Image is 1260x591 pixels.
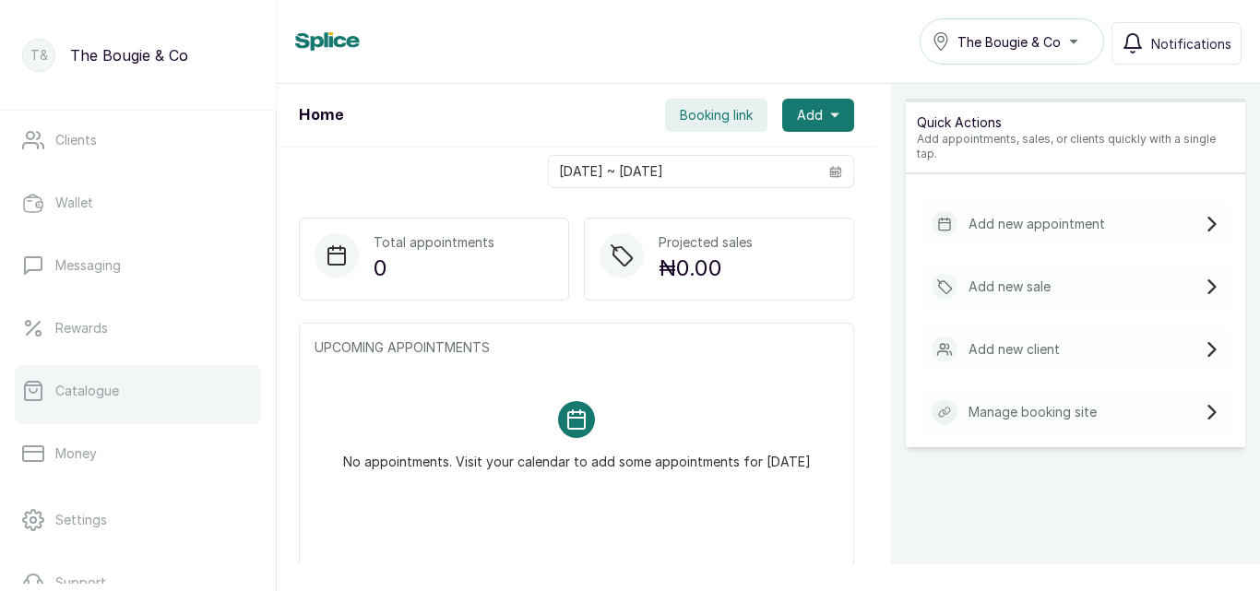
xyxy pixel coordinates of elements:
[665,99,767,132] button: Booking link
[829,165,842,178] svg: calendar
[659,233,753,252] p: Projected sales
[70,44,188,66] p: The Bougie & Co
[343,438,811,471] p: No appointments. Visit your calendar to add some appointments for [DATE]
[920,18,1104,65] button: The Bougie & Co
[797,106,823,124] span: Add
[15,114,261,166] a: Clients
[55,256,121,275] p: Messaging
[969,403,1097,421] p: Manage booking site
[549,156,818,187] input: Select date
[15,428,261,479] a: Money
[55,194,93,212] p: Wallet
[15,302,261,354] a: Rewards
[15,365,261,417] a: Catalogue
[315,338,838,357] p: UPCOMING APPOINTMENTS
[55,511,107,529] p: Settings
[15,177,261,229] a: Wallet
[374,252,494,285] p: 0
[299,104,343,126] h1: Home
[969,340,1060,359] p: Add new client
[30,46,48,65] p: T&
[659,252,753,285] p: ₦0.00
[969,215,1105,233] p: Add new appointment
[1111,22,1242,65] button: Notifications
[680,106,753,124] span: Booking link
[917,132,1234,161] p: Add appointments, sales, or clients quickly with a single tap.
[55,382,119,400] p: Catalogue
[969,278,1051,296] p: Add new sale
[15,240,261,291] a: Messaging
[917,113,1234,132] p: Quick Actions
[55,131,97,149] p: Clients
[55,444,97,463] p: Money
[1151,34,1231,53] span: Notifications
[782,99,854,132] button: Add
[55,319,108,337] p: Rewards
[15,494,261,546] a: Settings
[374,233,494,252] p: Total appointments
[957,32,1061,52] span: The Bougie & Co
